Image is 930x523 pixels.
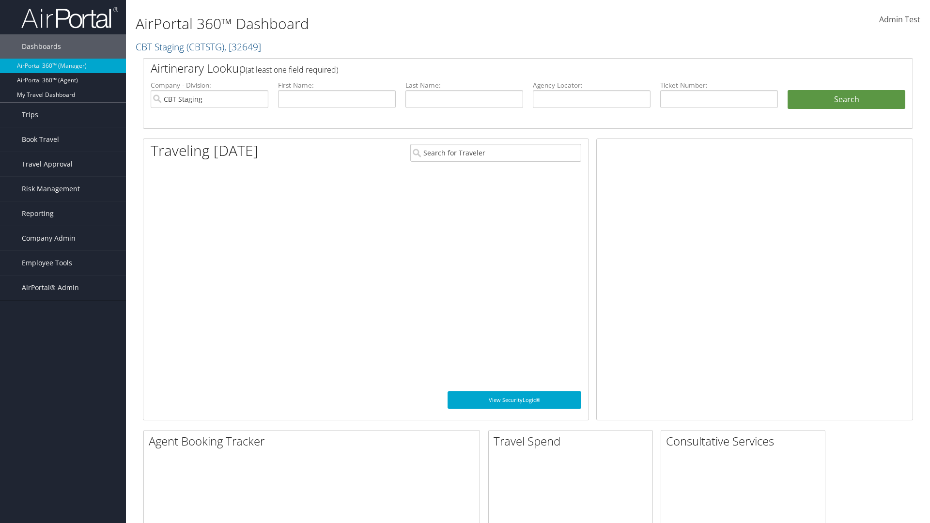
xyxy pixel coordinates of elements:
a: View SecurityLogic® [448,391,581,409]
label: Ticket Number: [660,80,778,90]
span: Travel Approval [22,152,73,176]
a: Admin Test [879,5,920,35]
span: Company Admin [22,226,76,250]
span: Book Travel [22,127,59,152]
label: Last Name: [405,80,523,90]
span: Admin Test [879,14,920,25]
span: Risk Management [22,177,80,201]
label: Company - Division: [151,80,268,90]
button: Search [788,90,905,109]
span: , [ 32649 ] [224,40,261,53]
span: Employee Tools [22,251,72,275]
h2: Agent Booking Tracker [149,433,480,449]
input: Search for Traveler [410,144,581,162]
span: Reporting [22,201,54,226]
h1: Traveling [DATE] [151,140,258,161]
span: Trips [22,103,38,127]
h2: Consultative Services [666,433,825,449]
a: CBT Staging [136,40,261,53]
span: AirPortal® Admin [22,276,79,300]
span: (at least one field required) [246,64,338,75]
span: ( CBTSTG ) [186,40,224,53]
h1: AirPortal 360™ Dashboard [136,14,659,34]
h2: Travel Spend [494,433,652,449]
span: Dashboards [22,34,61,59]
h2: Airtinerary Lookup [151,60,841,77]
img: airportal-logo.png [21,6,118,29]
label: Agency Locator: [533,80,651,90]
label: First Name: [278,80,396,90]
